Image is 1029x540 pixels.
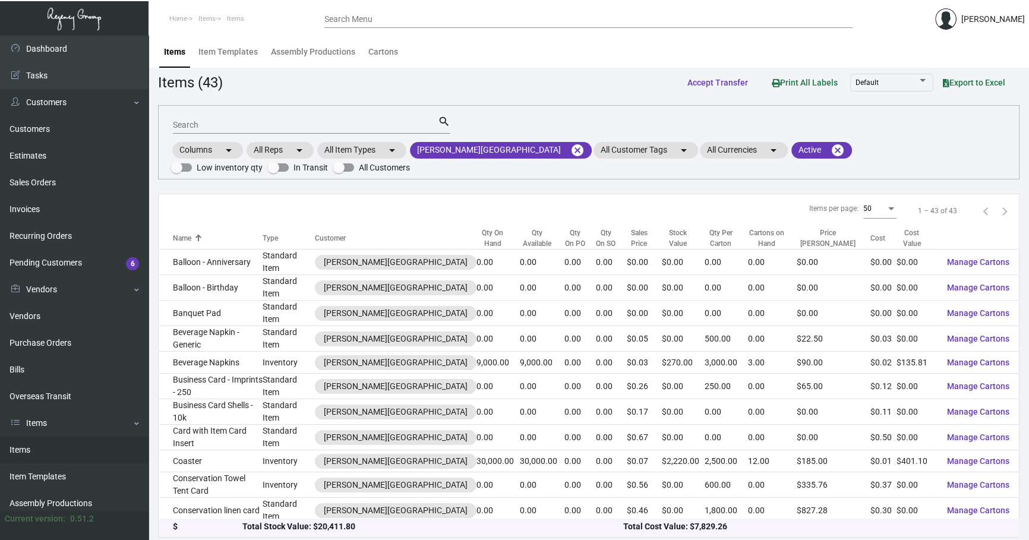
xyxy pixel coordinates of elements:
td: Standard Item [263,250,314,275]
button: Manage Cartons [938,277,1019,298]
div: Current version: [5,513,65,525]
button: Previous page [976,201,995,220]
div: Cost [870,233,885,244]
div: Items [164,46,185,58]
td: Standard Item [263,498,314,523]
td: 0.00 [476,374,520,399]
td: $0.03 [627,352,662,374]
td: $65.00 [797,374,870,399]
td: $0.00 [897,275,938,301]
td: $0.00 [797,250,870,275]
td: 0.00 [476,301,520,326]
td: Banquet Pad [159,301,263,326]
div: Qty On PO [564,228,585,249]
td: 0.00 [748,301,797,326]
td: 0.00 [748,326,797,352]
div: Price [PERSON_NAME] [797,228,860,249]
td: $2,220.00 [662,450,704,472]
div: Name [173,233,263,244]
td: Standard Item [263,326,314,352]
td: 0.00 [564,326,596,352]
td: Card with Item Card Insert [159,425,263,450]
button: Manage Cartons [938,450,1019,472]
mat-icon: arrow_drop_down [292,143,307,157]
span: Low inventory qty [197,160,263,175]
td: 0.00 [564,352,596,374]
td: 0.00 [596,425,627,450]
td: 0.00 [704,301,747,326]
td: 9,000.00 [476,352,520,374]
mat-icon: cancel [831,143,845,157]
td: $335.76 [797,472,870,498]
div: [PERSON_NAME][GEOGRAPHIC_DATA] [324,333,468,345]
td: 0.00 [748,472,797,498]
button: Print All Labels [762,71,847,93]
div: Price [PERSON_NAME] [797,228,870,249]
div: [PERSON_NAME][GEOGRAPHIC_DATA] [324,455,468,468]
td: $135.81 [897,352,938,374]
td: $0.00 [897,399,938,425]
td: 0.00 [748,399,797,425]
td: 250.00 [704,374,747,399]
td: $0.37 [870,472,897,498]
td: 0.00 [476,425,520,450]
button: Manage Cartons [938,352,1019,373]
td: 0.00 [596,301,627,326]
mat-chip: All Reps [247,142,314,159]
td: $90.00 [797,352,870,374]
td: $0.03 [870,326,897,352]
div: Cartons [368,46,398,58]
td: $0.17 [627,399,662,425]
div: Cost Value [897,228,927,249]
td: Conservation linen card [159,498,263,523]
td: 0.00 [476,399,520,425]
td: 0.00 [564,374,596,399]
td: $0.00 [627,301,662,326]
td: 0.00 [596,498,627,523]
td: $0.00 [897,301,938,326]
mat-chip: All Currencies [700,142,788,159]
td: $0.00 [662,301,704,326]
td: $0.00 [627,250,662,275]
td: Balloon - Birthday [159,275,263,301]
div: [PERSON_NAME][GEOGRAPHIC_DATA] [324,406,468,418]
div: Assembly Productions [271,46,355,58]
div: Qty Per Carton [704,228,737,249]
td: 0.00 [476,498,520,523]
div: [PERSON_NAME][GEOGRAPHIC_DATA] [324,307,468,320]
td: 0.00 [596,472,627,498]
td: 0.00 [564,275,596,301]
span: In Transit [293,160,328,175]
td: $0.00 [797,425,870,450]
button: Export to Excel [933,72,1015,93]
td: 0.00 [596,352,627,374]
div: Qty On Hand [476,228,509,249]
td: 9,000.00 [520,352,564,374]
td: $0.50 [870,425,897,450]
div: Items per page: [809,203,858,214]
span: Manage Cartons [947,456,1009,466]
td: 30,000.00 [520,450,564,472]
td: $0.00 [897,425,938,450]
div: [PERSON_NAME] [961,13,1025,26]
td: 0.00 [596,250,627,275]
div: Cost [870,233,897,244]
td: 0.00 [748,374,797,399]
td: $0.12 [870,374,897,399]
td: 0.00 [748,275,797,301]
td: $0.00 [870,250,897,275]
div: [PERSON_NAME][GEOGRAPHIC_DATA] [324,479,468,491]
td: $0.00 [897,326,938,352]
td: 2,500.00 [704,450,747,472]
mat-chip: [PERSON_NAME][GEOGRAPHIC_DATA] [410,142,592,159]
span: Print All Labels [772,78,838,87]
td: Conservation Towel Tent Card [159,472,263,498]
button: Manage Cartons [938,251,1019,273]
button: Next page [995,201,1014,220]
td: Standard Item [263,425,314,450]
td: Coaster [159,450,263,472]
mat-icon: arrow_drop_down [766,143,781,157]
td: $0.00 [897,374,938,399]
div: Cartons on Hand [748,228,786,249]
div: [PERSON_NAME][GEOGRAPHIC_DATA] [324,356,468,369]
